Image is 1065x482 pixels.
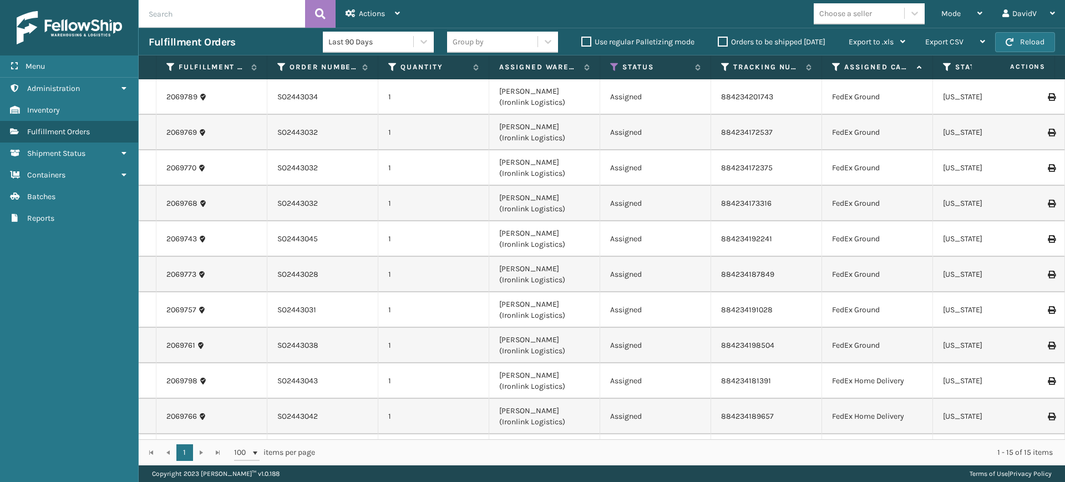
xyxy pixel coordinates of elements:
[721,128,773,137] a: 884234172537
[1048,129,1054,136] i: Print Label
[267,257,378,292] td: SO2443028
[600,115,711,150] td: Assigned
[955,62,1022,72] label: State
[975,58,1052,76] span: Actions
[970,470,1008,478] a: Terms of Use
[267,221,378,257] td: SO2443045
[378,363,489,399] td: 1
[489,221,600,257] td: [PERSON_NAME] (Ironlink Logistics)
[166,411,197,422] a: 2069766
[267,150,378,186] td: SO2443032
[721,234,772,243] a: 884234192241
[267,292,378,328] td: SO2443031
[1048,235,1054,243] i: Print Label
[290,62,357,72] label: Order Number
[378,292,489,328] td: 1
[166,340,195,351] a: 2069761
[378,221,489,257] td: 1
[822,221,933,257] td: FedEx Ground
[234,444,315,461] span: items per page
[941,9,961,18] span: Mode
[27,84,80,93] span: Administration
[733,62,800,72] label: Tracking Number
[166,92,197,103] a: 2069789
[600,434,711,470] td: Assigned
[166,234,197,245] a: 2069743
[489,115,600,150] td: [PERSON_NAME] (Ironlink Logistics)
[378,434,489,470] td: 1
[822,79,933,115] td: FedEx Ground
[721,412,774,421] a: 884234189657
[378,115,489,150] td: 1
[27,192,55,201] span: Batches
[179,62,246,72] label: Fulfillment Order Id
[27,214,54,223] span: Reports
[844,62,911,72] label: Assigned Carrier Service
[600,79,711,115] td: Assigned
[378,79,489,115] td: 1
[600,292,711,328] td: Assigned
[176,444,193,461] a: 1
[152,465,280,482] p: Copyright 2023 [PERSON_NAME]™ v 1.0.188
[933,186,1044,221] td: [US_STATE]
[489,150,600,186] td: [PERSON_NAME] (Ironlink Logistics)
[27,170,65,180] span: Containers
[499,62,579,72] label: Assigned Warehouse
[166,376,197,387] a: 2069798
[1048,306,1054,314] i: Print Label
[1048,342,1054,349] i: Print Label
[267,79,378,115] td: SO2443034
[822,150,933,186] td: FedEx Ground
[267,328,378,363] td: SO2443038
[925,37,963,47] span: Export CSV
[489,328,600,363] td: [PERSON_NAME] (Ironlink Logistics)
[849,37,894,47] span: Export to .xls
[166,305,196,316] a: 2069757
[1048,377,1054,385] i: Print Label
[489,434,600,470] td: [PERSON_NAME] (Ironlink Logistics)
[1048,200,1054,207] i: Print Label
[600,221,711,257] td: Assigned
[328,36,414,48] div: Last 90 Days
[149,35,235,49] h3: Fulfillment Orders
[822,399,933,434] td: FedEx Home Delivery
[600,186,711,221] td: Assigned
[721,163,773,172] a: 884234172375
[995,32,1055,52] button: Reload
[721,199,772,208] a: 884234173316
[721,341,774,350] a: 884234198504
[1048,271,1054,278] i: Print Label
[933,79,1044,115] td: [US_STATE]
[378,186,489,221] td: 1
[622,62,689,72] label: Status
[489,79,600,115] td: [PERSON_NAME] (Ironlink Logistics)
[489,257,600,292] td: [PERSON_NAME] (Ironlink Logistics)
[26,62,45,71] span: Menu
[970,465,1052,482] div: |
[822,292,933,328] td: FedEx Ground
[600,257,711,292] td: Assigned
[400,62,468,72] label: Quantity
[721,270,774,279] a: 884234187849
[378,257,489,292] td: 1
[166,163,196,174] a: 2069770
[378,328,489,363] td: 1
[718,37,825,47] label: Orders to be shipped [DATE]
[378,150,489,186] td: 1
[453,36,484,48] div: Group by
[489,292,600,328] td: [PERSON_NAME] (Ironlink Logistics)
[822,257,933,292] td: FedEx Ground
[933,150,1044,186] td: [US_STATE]
[933,434,1044,470] td: [US_STATE]
[234,447,251,458] span: 100
[359,9,385,18] span: Actions
[166,269,196,280] a: 2069773
[600,328,711,363] td: Assigned
[822,115,933,150] td: FedEx Ground
[600,150,711,186] td: Assigned
[1048,164,1054,172] i: Print Label
[600,363,711,399] td: Assigned
[822,328,933,363] td: FedEx Ground
[600,399,711,434] td: Assigned
[1048,413,1054,420] i: Print Label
